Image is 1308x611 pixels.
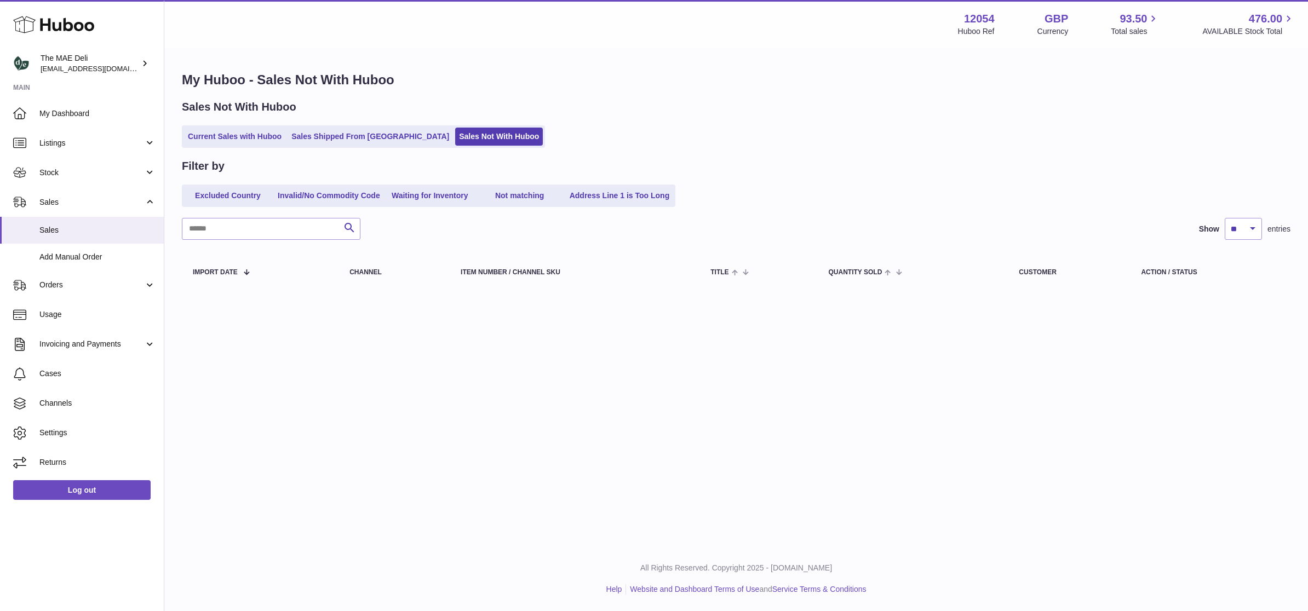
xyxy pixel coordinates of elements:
span: Sales [39,197,144,207]
span: Invoicing and Payments [39,339,144,349]
a: Address Line 1 is Too Long [566,187,674,205]
span: Channels [39,398,156,408]
span: Returns [39,457,156,468]
span: Cases [39,368,156,379]
span: Quantity Sold [829,269,882,276]
span: AVAILABLE Stock Total [1202,26,1295,37]
a: 476.00 AVAILABLE Stock Total [1202,11,1295,37]
li: and [626,584,866,595]
a: Invalid/No Commodity Code [274,187,384,205]
h1: My Huboo - Sales Not With Huboo [182,71,1290,89]
a: Log out [13,480,151,500]
a: Service Terms & Conditions [772,585,867,593]
span: [EMAIL_ADDRESS][DOMAIN_NAME] [41,64,161,73]
div: Currency [1037,26,1069,37]
a: Current Sales with Huboo [184,128,285,146]
div: Action / Status [1141,269,1280,276]
a: Help [606,585,622,593]
a: Excluded Country [184,187,272,205]
span: Orders [39,280,144,290]
a: Website and Dashboard Terms of Use [630,585,759,593]
div: Item Number / Channel SKU [461,269,689,276]
h2: Sales Not With Huboo [182,100,296,114]
span: Listings [39,138,144,148]
span: Usage [39,309,156,320]
span: 476.00 [1249,11,1282,26]
a: 93.50 Total sales [1111,11,1160,37]
div: Channel [349,269,439,276]
p: All Rights Reserved. Copyright 2025 - [DOMAIN_NAME] [173,563,1299,573]
label: Show [1199,224,1219,234]
strong: GBP [1045,11,1068,26]
span: Title [710,269,728,276]
span: Import date [193,269,238,276]
a: Not matching [476,187,564,205]
span: Stock [39,168,144,178]
span: My Dashboard [39,108,156,119]
h2: Filter by [182,159,225,174]
span: Settings [39,428,156,438]
a: Sales Not With Huboo [455,128,543,146]
div: The MAE Deli [41,53,139,74]
span: Add Manual Order [39,252,156,262]
img: logistics@deliciouslyella.com [13,55,30,72]
a: Sales Shipped From [GEOGRAPHIC_DATA] [288,128,453,146]
div: Customer [1019,269,1119,276]
span: Total sales [1111,26,1160,37]
span: 93.50 [1120,11,1147,26]
span: Sales [39,225,156,235]
strong: 12054 [964,11,995,26]
span: entries [1267,224,1290,234]
div: Huboo Ref [958,26,995,37]
a: Waiting for Inventory [386,187,474,205]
